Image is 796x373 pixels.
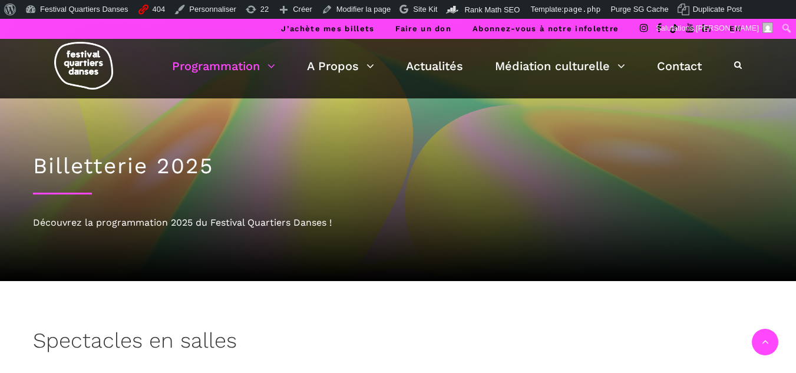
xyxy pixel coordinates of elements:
[307,56,374,76] a: A Propos
[33,215,764,230] div: Découvrez la programmation 2025 du Festival Quartiers Danses !
[33,328,237,358] h3: Spectacles en salles
[281,24,374,33] a: J’achète mes billets
[406,56,463,76] a: Actualités
[473,24,619,33] a: Abonnez-vous à notre infolettre
[413,5,437,14] span: Site Kit
[54,42,113,90] img: logo-fqd-med
[696,24,759,32] span: [PERSON_NAME]
[657,56,702,76] a: Contact
[652,19,778,38] a: Salutations,
[172,56,275,76] a: Programmation
[33,153,764,179] h1: Billetterie 2025
[495,56,625,76] a: Médiation culturelle
[464,5,520,14] span: Rank Math SEO
[564,5,601,14] span: page.php
[395,24,451,33] a: Faire un don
